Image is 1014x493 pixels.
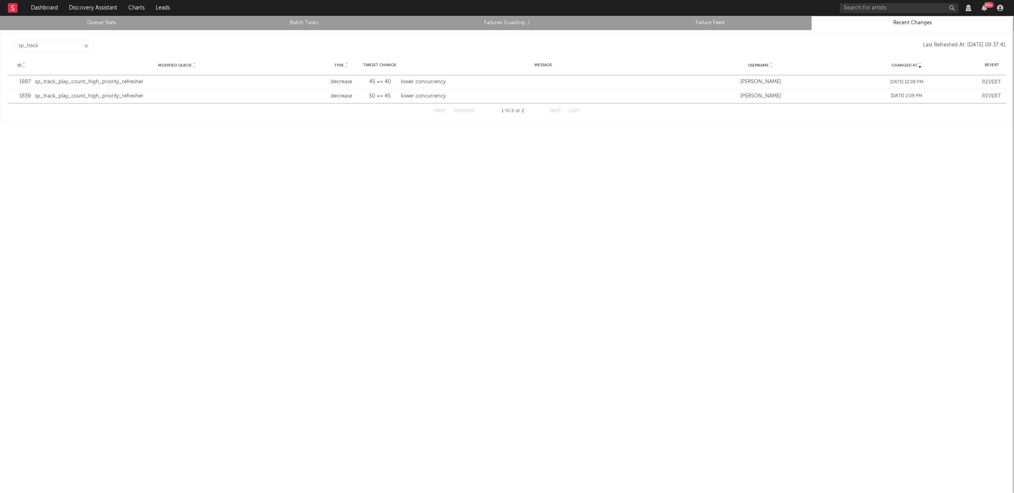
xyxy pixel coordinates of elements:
span: Type [334,63,344,68]
div: Target Change [363,62,397,68]
span: Changed At [892,63,917,68]
a: Batch Tasks [207,18,401,28]
div: 99 + [984,2,994,8]
input: Search... [14,40,93,52]
div: Message [401,62,686,68]
div: decrease [324,78,359,86]
div: [DATE] 12:08 PM [836,79,978,86]
button: Revert [982,80,1001,85]
div: 1839 [12,92,31,100]
span: Modified Queue [158,63,192,68]
button: Last [569,109,579,113]
div: [PERSON_NAME] [689,78,831,86]
div: 1887 [12,78,31,86]
button: First [435,109,446,113]
div: [DATE] 2:09 PM [836,93,978,99]
div: sp_track_play_count_high_priority_refresher [35,78,320,86]
div: decrease [324,92,359,100]
div: Last Refreshed At: [DATE] 09:37:41 [93,40,1006,52]
span: to [505,109,510,113]
button: Next [550,109,561,113]
div: lower concurrency [401,92,686,100]
input: Search for artists [840,3,959,13]
a: Failure Feed [613,18,807,28]
button: Previous [454,109,475,113]
a: Recent Changes [816,18,1010,28]
div: [PERSON_NAME] [689,92,831,100]
div: 45 => 40 [363,78,397,86]
div: Revert [982,62,1002,68]
div: 1 2 2 [491,107,534,116]
div: lower concurrency [401,78,686,86]
span: ID [17,63,21,68]
a: Queue Stats [4,18,198,28]
span: Username [748,63,769,68]
span: of [515,109,520,113]
button: 99+ [982,5,987,11]
a: Failures (Loading...) [410,18,604,28]
div: 50 => 45 [363,92,397,100]
div: sp_track_play_count_high_priority_refresher [35,92,320,100]
button: Revert [982,94,1001,99]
